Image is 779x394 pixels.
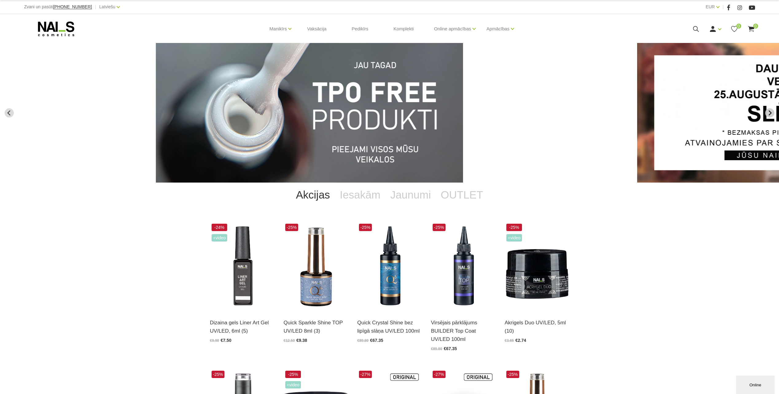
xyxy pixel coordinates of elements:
[385,183,436,207] a: Jaunumi
[284,319,348,335] a: Quick Sparkle Shine TOP UV/LED 8ml (3)
[357,319,422,335] a: Quick Crystal Shine bez lipīgā slāņa UV/LED 100ml
[516,338,526,343] span: €2.74
[765,108,774,118] button: Next slide
[285,381,301,388] span: +Video
[505,319,569,335] a: Akrigels Duo UV/LED, 5ml (10)
[95,3,96,11] span: |
[5,108,14,118] button: Go to last slide
[359,371,372,378] span: -27%
[291,183,335,207] a: Akcijas
[431,222,496,311] img: Builder Top virsējais pārklājums bez lipīgā slāņa gēllakas/gēla pārklājuma izlīdzināšanai un nost...
[284,222,348,311] img: Virsējais pārklājums bez lipīgā slāņa ar mirdzuma efektu.Pieejami 3 veidi:* Starlight - ar smalkā...
[357,222,422,311] img: Virsējais pārklājums bez lipīgā slāņa un UV zilā pārklājuma. Nodrošina izcilu spīdumu manikīram l...
[436,183,488,207] a: OUTLET
[212,371,225,378] span: -25%
[53,4,92,9] span: [PHONE_NUMBER]
[210,319,275,335] a: Dizaina gels Liner Art Gel UV/LED, 6ml (5)
[431,319,496,344] a: Virsējais pārklājums BUILDER Top Coat UV/LED 100ml
[285,371,301,378] span: -25%
[99,3,115,10] a: Latviešu
[389,14,419,44] a: Komplekti
[335,183,385,207] a: Iesakām
[357,338,369,343] span: €89.80
[506,371,520,378] span: -25%
[747,25,755,33] a: 0
[505,338,514,343] span: €3.65
[706,3,715,10] a: EUR
[210,338,219,343] span: €9.90
[736,374,776,394] iframe: chat widget
[486,17,509,41] a: Apmācības
[506,224,522,231] span: -25%
[284,338,295,343] span: €12.50
[53,5,92,9] a: [PHONE_NUMBER]
[210,222,275,311] img: Liner Art Gel - UV/LED dizaina gels smalku, vienmērīgu, pigmentētu līniju zīmēšanai.Lielisks palī...
[730,25,738,33] a: 0
[753,24,758,29] span: 0
[444,346,457,351] span: €67.35
[433,224,446,231] span: -25%
[212,224,228,231] span: -24%
[212,234,228,241] span: +Video
[156,43,623,183] li: 1 of 13
[433,371,446,378] span: -27%
[302,14,331,44] a: Vaksācija
[505,222,569,311] img: Kas ir AKRIGELS “DUO GEL” un kādas problēmas tas risina?• Tas apvieno ērti modelējamā akrigela un...
[359,224,372,231] span: -25%
[506,234,522,241] span: +Video
[736,24,741,29] span: 0
[723,3,724,11] span: |
[296,338,307,343] span: €9.38
[434,17,471,41] a: Online apmācības
[24,3,92,11] div: Zvani un pasūti
[431,347,442,351] span: €89.80
[370,338,383,343] span: €67.35
[285,224,298,231] span: -25%
[221,338,232,343] span: €7.50
[347,14,373,44] a: Pedikīrs
[270,17,287,41] a: Manikīrs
